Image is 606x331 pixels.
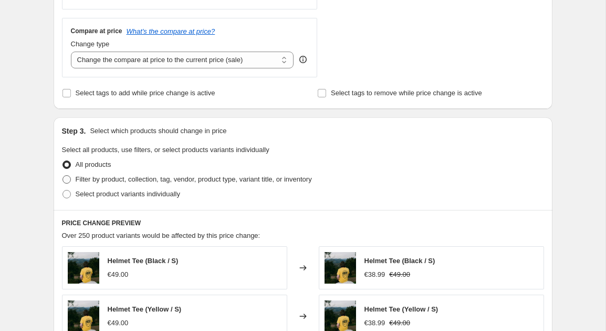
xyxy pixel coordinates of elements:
[331,89,482,97] span: Select tags to remove while price change is active
[62,219,544,227] h6: PRICE CHANGE PREVIEW
[76,89,215,97] span: Select tags to add while price change is active
[68,252,99,284] img: trajet-collection-2025_94_80x.jpg
[364,318,385,328] div: €38.99
[389,318,410,328] strike: €49.00
[364,305,438,313] span: Helmet Tee (Yellow / S)
[71,27,122,35] h3: Compare at price
[108,257,179,265] span: Helmet Tee (Black / S)
[389,269,410,280] strike: €49.00
[71,40,110,48] span: Change type
[325,252,356,284] img: trajet-collection-2025_94_80x.jpg
[76,161,111,168] span: All products
[76,190,180,198] span: Select product variants individually
[364,257,435,265] span: Helmet Tee (Black / S)
[298,54,308,65] div: help
[62,126,86,136] h2: Step 3.
[108,305,182,313] span: Helmet Tee (Yellow / S)
[90,126,226,136] p: Select which products should change in price
[127,27,215,35] button: What's the compare at price?
[108,269,129,280] div: €49.00
[108,318,129,328] div: €49.00
[364,269,385,280] div: €38.99
[62,146,269,154] span: Select all products, use filters, or select products variants individually
[76,175,312,183] span: Filter by product, collection, tag, vendor, product type, variant title, or inventory
[62,232,260,239] span: Over 250 product variants would be affected by this price change:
